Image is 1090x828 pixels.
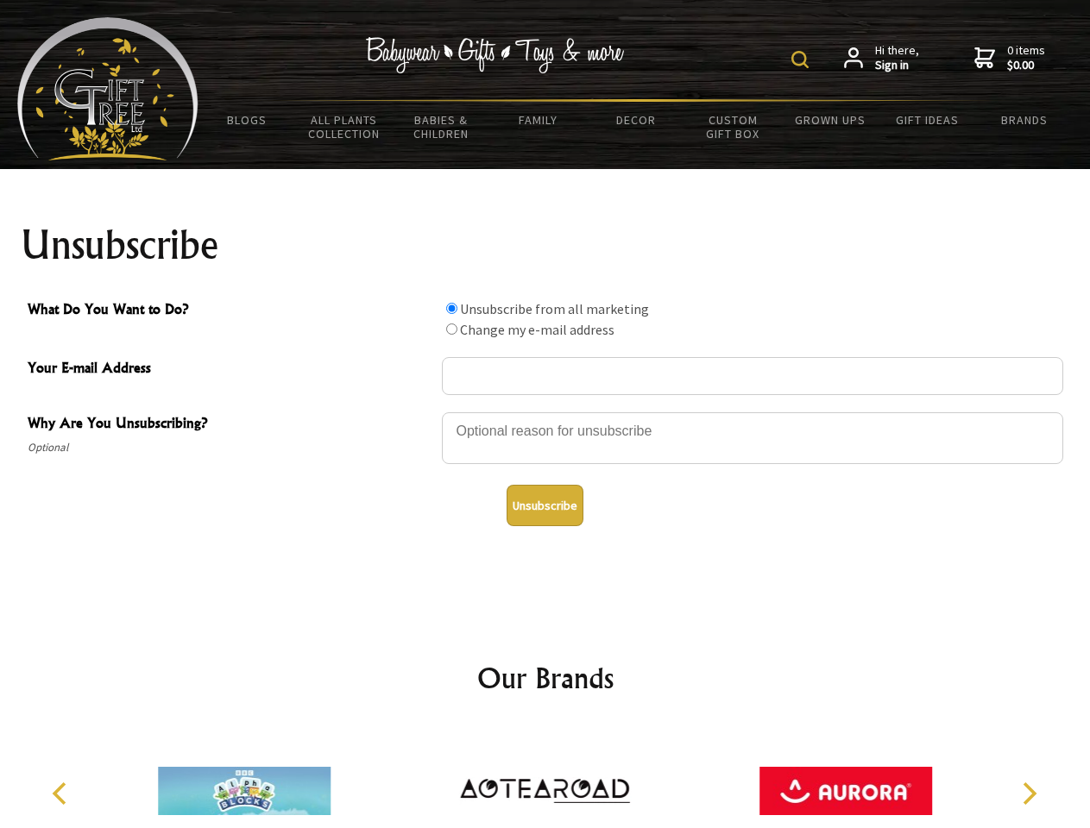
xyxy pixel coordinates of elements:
h1: Unsubscribe [21,224,1070,266]
button: Next [1010,775,1048,812]
label: Change my e-mail address [460,321,614,338]
span: What Do You Want to Do? [28,298,433,323]
strong: Sign in [875,58,919,73]
a: Custom Gift Box [684,102,782,152]
a: Brands [976,102,1074,138]
a: Grown Ups [781,102,879,138]
a: Family [490,102,588,138]
img: Babyware - Gifts - Toys and more... [17,17,198,160]
input: Your E-mail Address [442,357,1063,395]
button: Unsubscribe [507,485,583,526]
a: Hi there,Sign in [844,43,919,73]
strong: $0.00 [1007,58,1045,73]
a: Decor [587,102,684,138]
a: Babies & Children [393,102,490,152]
span: Optional [28,437,433,458]
textarea: Why Are You Unsubscribing? [442,412,1063,464]
label: Unsubscribe from all marketing [460,300,649,317]
a: BLOGS [198,102,296,138]
input: What Do You Want to Do? [446,303,457,314]
a: Gift Ideas [879,102,976,138]
img: product search [791,51,809,68]
span: 0 items [1007,42,1045,73]
span: Your E-mail Address [28,357,433,382]
a: All Plants Collection [296,102,394,152]
a: 0 items$0.00 [974,43,1045,73]
input: What Do You Want to Do? [446,323,457,335]
span: Hi there, [875,43,919,73]
span: Why Are You Unsubscribing? [28,412,433,437]
h2: Our Brands [35,657,1056,699]
img: Babywear - Gifts - Toys & more [366,37,625,73]
button: Previous [43,775,81,812]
